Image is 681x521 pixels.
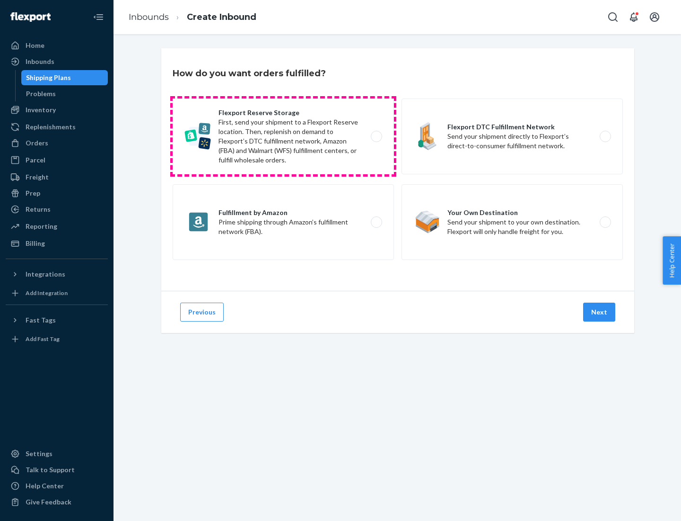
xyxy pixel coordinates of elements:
a: Billing [6,236,108,251]
a: Returns [6,202,108,217]
a: Prep [6,186,108,201]
div: Settings [26,449,52,458]
a: Orders [6,135,108,151]
div: Problems [26,89,56,99]
button: Open account menu [645,8,664,27]
div: Shipping Plans [26,73,71,82]
a: Add Integration [6,286,108,301]
a: Shipping Plans [21,70,108,85]
div: Fast Tags [26,315,56,325]
a: Freight [6,170,108,185]
button: Next [583,303,615,322]
button: Open Search Box [603,8,622,27]
h3: How do you want orders fulfilled? [173,67,326,80]
button: Give Feedback [6,494,108,510]
div: Billing [26,239,45,248]
div: Inventory [26,105,56,115]
div: Talk to Support [26,465,75,475]
div: Reporting [26,222,57,231]
a: Inventory [6,102,108,117]
button: Close Navigation [89,8,108,27]
a: Parcel [6,153,108,168]
div: Give Feedback [26,497,71,507]
a: Inbounds [6,54,108,69]
a: Settings [6,446,108,461]
a: Replenishments [6,119,108,135]
a: Talk to Support [6,462,108,477]
a: Home [6,38,108,53]
div: Inbounds [26,57,54,66]
a: Inbounds [129,12,169,22]
div: Orders [26,138,48,148]
div: Integrations [26,269,65,279]
button: Open notifications [624,8,643,27]
div: Add Integration [26,289,68,297]
button: Help Center [663,236,681,285]
div: Freight [26,172,49,182]
div: Home [26,41,44,50]
a: Help Center [6,478,108,494]
a: Reporting [6,219,108,234]
a: Create Inbound [187,12,256,22]
div: Add Fast Tag [26,335,60,343]
a: Add Fast Tag [6,332,108,347]
button: Fast Tags [6,313,108,328]
div: Replenishments [26,122,76,132]
ol: breadcrumbs [121,3,264,31]
a: Problems [21,86,108,101]
div: Returns [26,205,51,214]
img: Flexport logo [10,12,51,22]
div: Prep [26,189,40,198]
div: Parcel [26,155,45,165]
button: Integrations [6,267,108,282]
button: Previous [180,303,224,322]
div: Help Center [26,481,64,491]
